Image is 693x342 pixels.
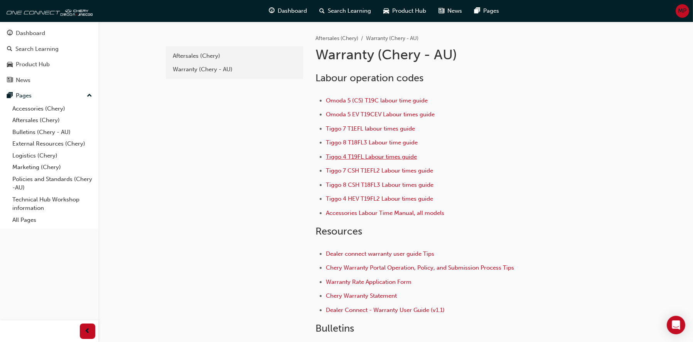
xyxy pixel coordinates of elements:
a: Tiggo 4 T19FL Labour times guide [326,153,417,160]
a: Marketing (Chery) [9,161,95,173]
span: guage-icon [7,30,13,37]
span: Product Hub [393,7,427,15]
a: Accessories (Chery) [9,103,95,115]
div: Pages [16,91,32,100]
div: Aftersales (Chery) [173,52,296,60]
a: Aftersales (Chery) [169,49,300,63]
span: search-icon [7,46,12,53]
span: search-icon [320,6,325,16]
span: guage-icon [269,6,275,16]
span: Search Learning [328,7,371,15]
span: Resources [315,225,362,237]
span: pages-icon [7,92,13,99]
a: Tiggo 8 CSH T18FL3 Labour times guide [326,181,433,188]
div: Search Learning [15,45,59,54]
a: Aftersales (Chery) [9,114,95,126]
button: MP [676,4,689,18]
span: prev-icon [85,327,91,336]
span: Pages [484,7,499,15]
span: Dashboard [278,7,307,15]
button: DashboardSearch LearningProduct HubNews [3,25,95,89]
a: Accessories Labour Time Manual, all models [326,210,444,216]
span: up-icon [87,91,92,101]
a: Tiggo 8 T18FL3 Labour time guide [326,139,418,146]
a: News [3,73,95,87]
a: Tiggo 4 HEV T19FL2 Labour times guide [326,195,433,202]
button: Pages [3,89,95,103]
a: Omoda 5 (C5) T19C labour time guide [326,97,428,104]
a: Dealer Connect - Warranty User Guide (v1.1) [326,307,445,313]
span: pages-icon [475,6,481,16]
div: Dashboard [16,29,45,38]
span: Labour operation codes [315,72,423,84]
a: All Pages [9,214,95,226]
h1: Warranty (Chery - AU) [315,46,568,63]
a: Warranty (Chery - AU) [169,63,300,76]
a: Dealer connect warranty user guide Tips [326,250,434,257]
a: Product Hub [3,57,95,72]
a: Warranty Rate Application Form [326,278,411,285]
span: MP [678,7,687,15]
a: Tiggo 7 CSH T1EFL2 Labour times guide [326,167,433,174]
span: News [448,7,462,15]
a: Policies and Standards (Chery -AU) [9,173,95,194]
a: Technical Hub Workshop information [9,194,95,214]
a: Chery Warranty Portal Operation, Policy, and Submission Process Tips [326,264,514,271]
span: Bulletins [315,322,354,334]
div: News [16,76,30,85]
a: Search Learning [3,42,95,56]
img: oneconnect [4,3,93,18]
div: Open Intercom Messenger [667,316,685,334]
div: Product Hub [16,60,50,69]
span: news-icon [7,77,13,84]
a: guage-iconDashboard [263,3,314,19]
a: Logistics (Chery) [9,150,95,162]
span: car-icon [7,61,13,68]
span: car-icon [384,6,389,16]
a: Tiggo 7 T1EFL labour times guide [326,125,415,132]
li: Warranty (Chery - AU) [366,34,418,43]
a: car-iconProduct Hub [378,3,433,19]
a: External Resources (Chery) [9,138,95,150]
div: Warranty (Chery - AU) [173,65,296,74]
a: search-iconSearch Learning [314,3,378,19]
a: Chery Warranty Statement [326,292,397,299]
a: Bulletins (Chery - AU) [9,126,95,138]
a: news-iconNews [433,3,469,19]
span: news-icon [439,6,445,16]
a: pages-iconPages [469,3,506,19]
a: Dashboard [3,26,95,40]
a: Aftersales (Chery) [315,35,358,42]
a: Omoda 5 EV T19CEV Labour times guide [326,111,435,118]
